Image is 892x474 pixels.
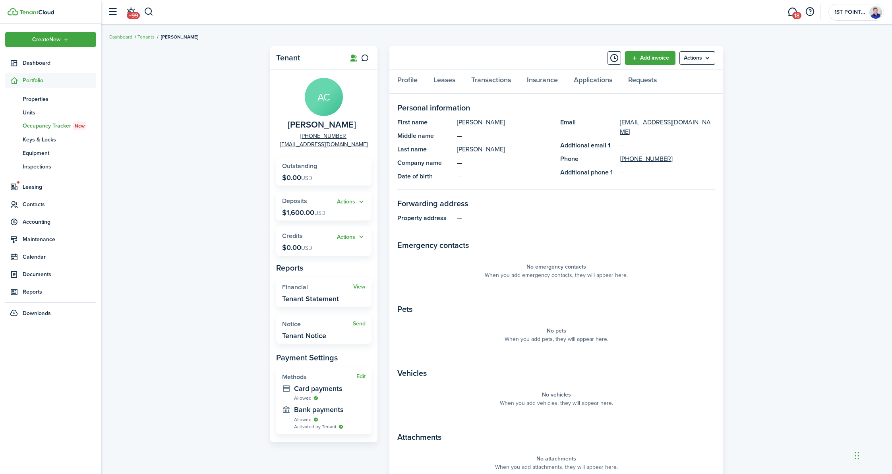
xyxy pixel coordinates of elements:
[397,118,453,127] panel-main-title: First name
[792,12,801,19] span: 18
[5,284,96,300] a: Reports
[397,239,715,251] panel-main-section-title: Emergency contacts
[288,120,356,130] span: Adriana Cordero
[397,158,453,168] panel-main-title: Company name
[144,5,154,19] button: Search
[869,6,882,19] img: 1ST POINT REALTY OF FL, INC
[105,4,120,19] button: Open sidebar
[23,309,51,317] span: Downloads
[519,70,566,94] a: Insurance
[23,163,96,171] span: Inspections
[23,149,96,157] span: Equipment
[457,158,552,168] panel-main-description: —
[834,10,866,15] span: 1ST POINT REALTY OF FL, INC
[282,332,326,340] widget-stats-description: Tenant Notice
[282,209,325,217] p: $1,600.00
[457,172,552,181] panel-main-description: —
[500,399,613,407] panel-main-placeholder-description: When you add vehicles, they will appear here.
[536,455,576,463] panel-main-placeholder-title: No attachments
[547,327,566,335] panel-main-placeholder-title: No pets
[109,33,132,41] a: Dashboard
[5,55,96,71] a: Dashboard
[353,321,366,327] a: Send
[32,37,61,43] span: Create New
[337,232,366,242] button: Actions
[620,154,673,164] a: [PHONE_NUMBER]
[803,5,817,19] button: Open resource center
[852,436,892,474] div: Chat Widget
[505,335,608,343] panel-main-placeholder-description: When you add pets, they will appear here.
[542,391,571,399] panel-main-placeholder-title: No vehicles
[608,51,621,65] button: Timeline
[397,303,715,315] panel-main-section-title: Pets
[294,406,366,414] widget-stats-description: Bank payments
[485,271,628,279] panel-main-placeholder-description: When you add emergency contacts, they will appear here.
[23,270,96,279] span: Documents
[785,2,800,22] a: Messaging
[5,119,96,133] a: Occupancy TrackerNew
[560,118,616,137] panel-main-title: Email
[23,59,96,67] span: Dashboard
[353,284,366,290] a: View
[397,431,715,443] panel-main-section-title: Attachments
[620,70,665,94] a: Requests
[23,253,96,261] span: Calendar
[495,463,618,471] panel-main-placeholder-description: When you add attachments, they will appear here.
[397,367,715,379] panel-main-section-title: Vehicles
[19,10,54,15] img: TenantCloud
[560,168,616,177] panel-main-title: Additional phone 1
[23,122,96,130] span: Occupancy Tracker
[397,131,453,141] panel-main-title: Middle name
[5,146,96,160] a: Equipment
[566,70,620,94] a: Applications
[397,197,715,209] panel-main-section-title: Forwarding address
[8,8,18,15] img: TenantCloud
[294,416,312,423] span: Allowed
[23,135,96,144] span: Keys & Locks
[282,231,303,240] span: Credits
[560,154,616,164] panel-main-title: Phone
[276,262,372,274] panel-main-subtitle: Reports
[625,51,675,65] a: Add invoice
[397,102,715,114] panel-main-section-title: Personal information
[282,244,312,252] p: $0.00
[282,174,312,182] p: $0.00
[855,444,859,468] div: Drag
[280,140,368,149] a: [EMAIL_ADDRESS][DOMAIN_NAME]
[397,145,453,154] panel-main-title: Last name
[397,213,453,223] panel-main-title: Property address
[397,172,453,181] panel-main-title: Date of birth
[389,70,426,94] a: Profile
[679,51,715,65] button: Open menu
[276,352,372,364] panel-main-subtitle: Payment Settings
[23,218,96,226] span: Accounting
[294,423,337,430] span: Activated by Tenant
[161,33,198,41] span: [PERSON_NAME]
[23,288,96,296] span: Reports
[426,70,463,94] a: Leases
[463,70,519,94] a: Transactions
[337,232,366,242] button: Open menu
[282,284,353,291] widget-stats-title: Financial
[282,161,317,170] span: Outstanding
[23,235,96,244] span: Maintenance
[457,131,552,141] panel-main-description: —
[23,183,96,191] span: Leasing
[337,197,366,207] button: Actions
[282,321,353,328] widget-stats-title: Notice
[457,145,552,154] panel-main-description: [PERSON_NAME]
[294,395,312,402] span: Allowed
[300,132,347,140] a: [PHONE_NUMBER]
[294,385,366,393] widget-stats-description: Card payments
[276,53,340,62] panel-main-title: Tenant
[123,2,138,22] a: Notifications
[305,78,343,116] avatar-text: AC
[457,213,715,223] panel-main-description: —
[457,118,552,127] panel-main-description: [PERSON_NAME]
[301,244,312,252] span: USD
[282,295,339,303] widget-stats-description: Tenant Statement
[23,76,96,85] span: Portfolio
[282,373,356,381] widget-stats-title: Methods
